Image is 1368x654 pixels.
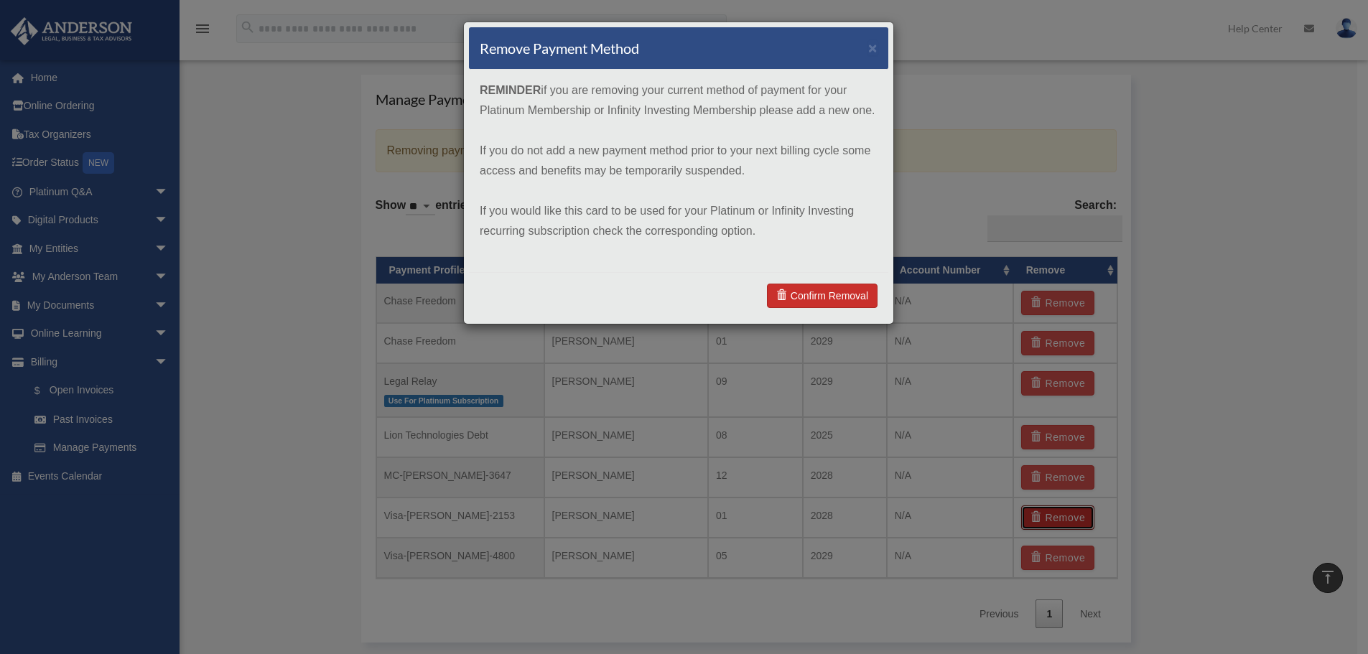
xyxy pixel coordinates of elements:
strong: REMINDER [480,84,541,96]
h4: Remove Payment Method [480,38,639,58]
a: Confirm Removal [767,284,878,308]
p: If you do not add a new payment method prior to your next billing cycle some access and benefits ... [480,141,878,181]
p: If you would like this card to be used for your Platinum or Infinity Investing recurring subscrip... [480,201,878,241]
button: × [868,40,878,55]
div: if you are removing your current method of payment for your Platinum Membership or Infinity Inves... [469,70,888,272]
